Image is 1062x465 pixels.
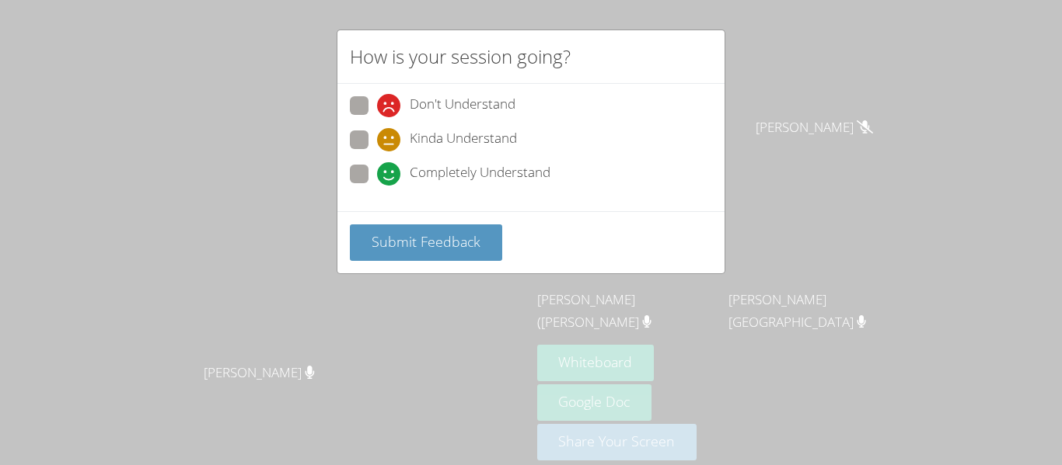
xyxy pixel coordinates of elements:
h2: How is your session going? [350,43,571,71]
span: Don't Understand [410,94,515,117]
button: Submit Feedback [350,224,502,261]
span: Completely Understand [410,162,550,186]
span: Kinda Understand [410,128,517,151]
span: Submit Feedback [372,232,480,251]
